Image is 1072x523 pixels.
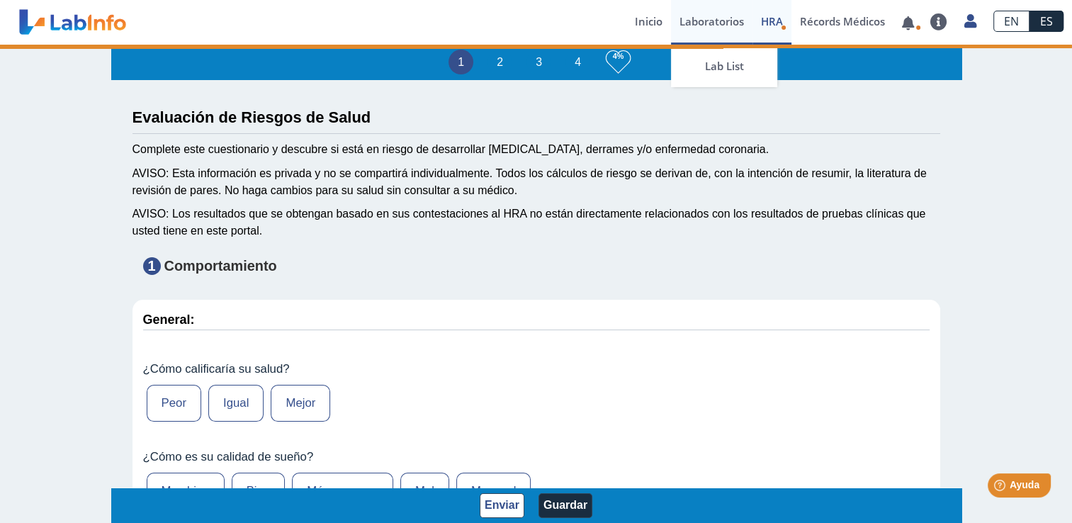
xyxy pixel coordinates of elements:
[487,50,512,74] li: 2
[946,468,1056,507] iframe: Help widget launcher
[232,473,286,510] label: Bien
[132,165,940,199] div: AVISO: Esta información es privada y no se compartirá individualmente. Todos los cálculos de ries...
[147,473,225,510] label: Muy bien
[456,473,531,510] label: Muy mal
[143,450,930,464] label: ¿Cómo es su calidad de sueño?
[143,257,161,275] span: 1
[761,14,783,28] span: HRA
[526,50,551,74] li: 3
[164,258,277,274] strong: Comportamiento
[448,50,473,74] li: 1
[993,11,1029,32] a: EN
[147,385,201,422] label: Peor
[606,47,631,65] h3: 4%
[1029,11,1063,32] a: ES
[132,141,940,158] div: Complete este cuestionario y descubre si está en riesgo de desarrollar [MEDICAL_DATA], derrames y...
[565,50,590,74] li: 4
[538,493,592,518] button: Guardar
[143,362,930,376] label: ¿Cómo calificaría su salud?
[132,108,940,126] h3: Evaluación de Riesgos de Salud
[480,493,524,518] button: Enviar
[143,313,195,327] strong: General:
[400,473,449,510] label: Mal
[132,206,940,240] div: AVISO: Los resultados que se obtengan basado en sus contestaciones al HRA no están directamente r...
[292,473,393,510] label: Más o menos
[671,45,777,87] a: Lab List
[271,385,330,422] label: Mejor
[208,385,264,422] label: Igual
